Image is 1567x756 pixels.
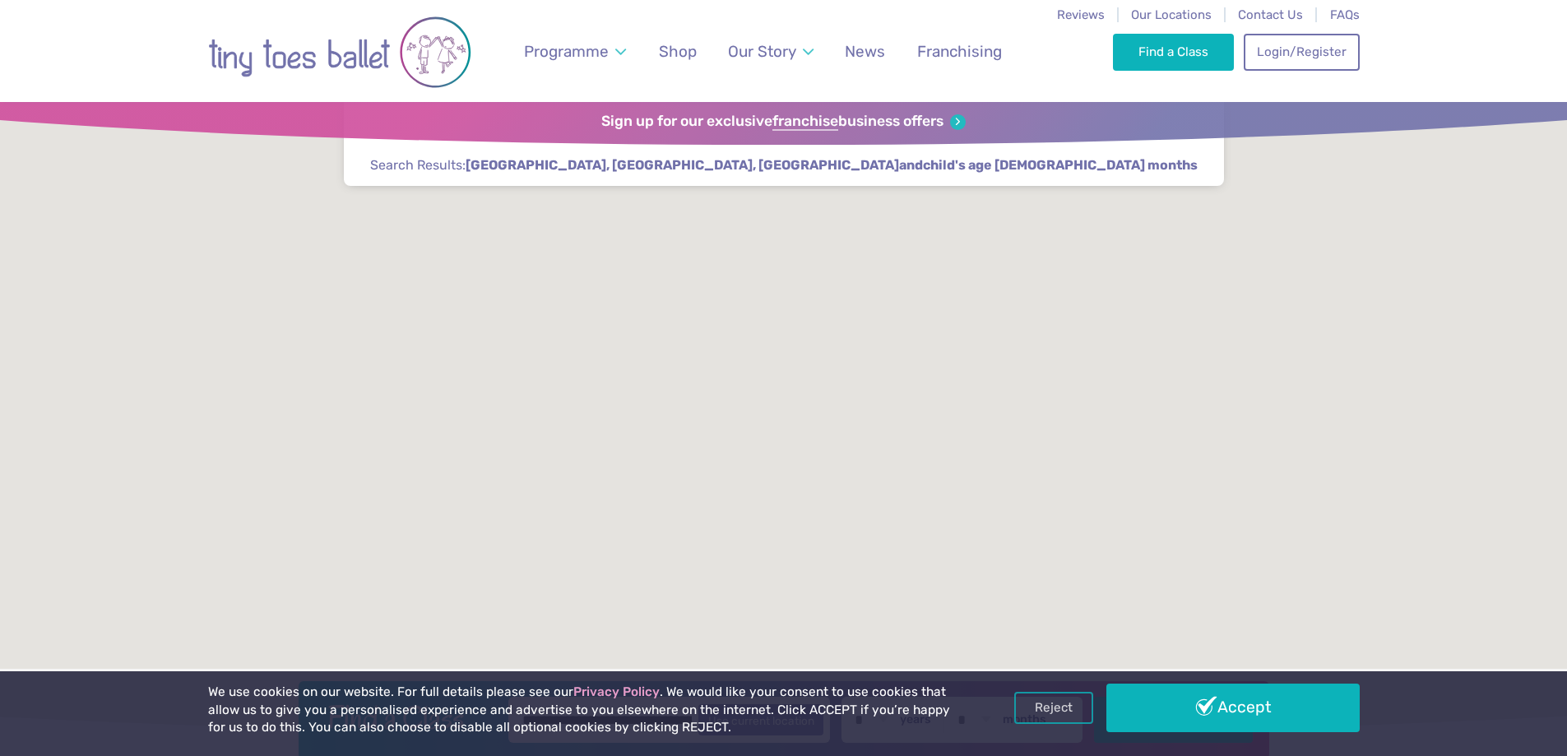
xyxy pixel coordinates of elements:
a: Our Story [720,32,821,71]
a: News [837,32,893,71]
a: Privacy Policy [573,684,660,699]
strong: and [466,157,1198,173]
span: Shop [659,42,697,61]
a: Reviews [1057,7,1105,22]
span: Franchising [917,42,1002,61]
a: Accept [1106,684,1360,731]
a: Our Locations [1131,7,1212,22]
a: Franchising [909,32,1009,71]
a: Login/Register [1244,34,1359,70]
a: Shop [651,32,704,71]
p: We use cookies on our website. For full details please see our . We would like your consent to us... [208,684,957,737]
a: FAQs [1330,7,1360,22]
a: Sign up for our exclusivefranchisebusiness offers [601,113,966,131]
a: Programme [516,32,633,71]
span: Our Story [728,42,796,61]
img: tiny toes ballet [208,11,471,94]
strong: franchise [772,113,838,131]
span: Programme [524,42,609,61]
span: [GEOGRAPHIC_DATA], [GEOGRAPHIC_DATA], [GEOGRAPHIC_DATA] [466,156,899,174]
a: Contact Us [1238,7,1303,22]
a: Find a Class [1113,34,1234,70]
a: Reject [1014,692,1093,723]
span: News [845,42,885,61]
span: child's age [DEMOGRAPHIC_DATA] months [923,156,1198,174]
